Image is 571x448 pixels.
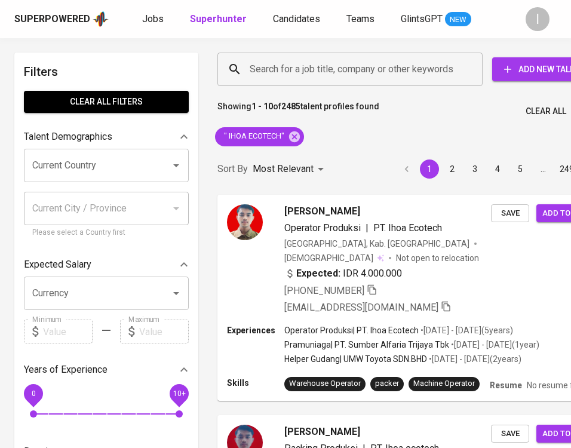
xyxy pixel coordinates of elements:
div: Talent Demographics [24,125,189,149]
span: Jobs [142,13,164,24]
p: Most Relevant [253,162,314,176]
button: Go to page 3 [465,159,484,179]
p: • [DATE] - [DATE] ( 5 years ) [419,324,513,336]
p: Showing of talent profiles found [217,100,379,122]
span: Teams [346,13,374,24]
p: Years of Experience [24,363,108,377]
span: Save [497,207,523,220]
b: Expected: [296,266,340,281]
button: Open [168,285,185,302]
span: [PHONE_NUMBER] [284,285,364,296]
p: Skills [227,377,284,389]
span: [PERSON_NAME] [284,204,360,219]
div: Warehouse Operator [289,378,361,389]
span: 10+ [173,389,185,398]
p: Resume [490,379,522,391]
span: Operator Produksi [284,222,361,234]
span: Clear All filters [33,94,179,109]
div: [GEOGRAPHIC_DATA], Kab. [GEOGRAPHIC_DATA] [284,238,469,250]
span: [DEMOGRAPHIC_DATA] [284,252,375,264]
button: Clear All filters [24,91,189,113]
b: Superhunter [190,13,247,24]
span: PT. Ihoa Ecotech [373,222,442,234]
button: Go to page 2 [443,159,462,179]
input: Value [139,320,189,343]
a: Teams [346,12,377,27]
p: Pramuniaga | PT. Sumber Alfaria Trijaya Tbk [284,339,449,351]
div: Most Relevant [253,158,328,180]
span: Candidates [273,13,320,24]
button: Save [491,204,529,223]
span: " IHOA ECOTECH" [215,131,291,142]
div: IDR 4.000.000 [284,266,402,281]
button: Open [168,157,185,174]
button: Save [491,425,529,443]
a: Jobs [142,12,166,27]
img: ac742e06-d47d-4aad-90c8-16f647b525c8.jpg [227,204,263,240]
p: • [DATE] - [DATE] ( 2 years ) [427,353,521,365]
div: Expected Salary [24,253,189,277]
p: Talent Demographics [24,130,112,144]
button: Go to page 4 [488,159,507,179]
span: Clear All [526,104,566,119]
div: Years of Experience [24,358,189,382]
button: page 1 [420,159,439,179]
input: Value [43,320,93,343]
div: Machine Operator [413,378,475,389]
a: Candidates [273,12,323,27]
p: Not open to relocation [396,252,479,264]
img: app logo [93,10,109,28]
p: Expected Salary [24,257,91,272]
div: Superpowered [14,13,90,26]
span: [EMAIL_ADDRESS][DOMAIN_NAME] [284,302,438,313]
span: 0 [31,389,35,398]
p: Sort By [217,162,248,176]
div: " IHOA ECOTECH" [215,127,304,146]
h6: Filters [24,62,189,81]
span: Save [497,427,523,441]
a: Superhunter [190,12,249,27]
p: Please select a Country first [32,227,180,239]
p: • [DATE] - [DATE] ( 1 year ) [449,339,539,351]
span: GlintsGPT [401,13,443,24]
button: Clear All [521,100,571,122]
div: packer [375,378,399,389]
p: Operator Produksi | PT. Ihoa Ecotech [284,324,419,336]
div: I [526,7,549,31]
p: Helper Gudang | UMW Toyota SDN.BHD [284,353,427,365]
div: … [533,163,552,175]
a: Superpoweredapp logo [14,10,109,28]
b: 2485 [281,102,300,111]
span: NEW [445,14,471,26]
p: Experiences [227,324,284,336]
span: | [366,221,369,235]
button: Go to page 5 [511,159,530,179]
b: 1 - 10 [251,102,273,111]
span: [PERSON_NAME] [284,425,360,439]
a: GlintsGPT NEW [401,12,471,27]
